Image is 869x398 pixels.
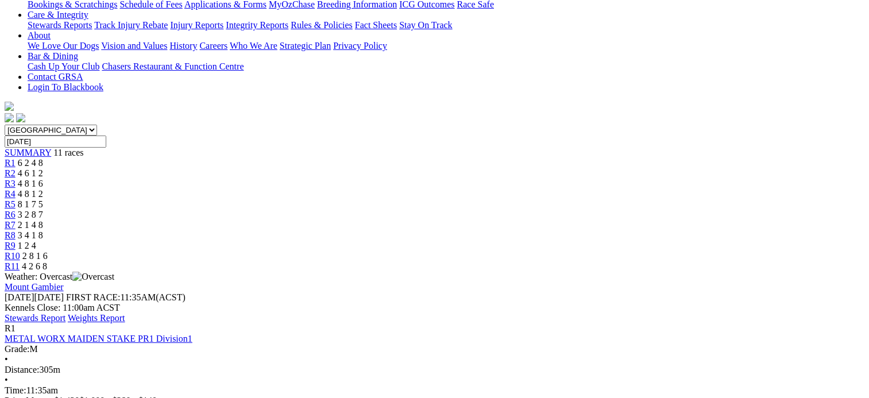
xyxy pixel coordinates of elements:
img: Overcast [72,272,114,282]
a: R9 [5,241,16,250]
span: 2 8 1 6 [22,251,48,261]
a: R7 [5,220,16,230]
a: Stewards Reports [28,20,92,30]
span: 4 8 1 6 [18,179,43,188]
a: Login To Blackbook [28,82,103,92]
span: FIRST RACE: [66,292,120,302]
a: Stay On Track [399,20,452,30]
span: Time: [5,385,26,395]
span: 8 1 7 5 [18,199,43,209]
a: History [169,41,197,51]
span: [DATE] [5,292,64,302]
span: 6 2 4 8 [18,158,43,168]
a: Who We Are [230,41,277,51]
a: R5 [5,199,16,209]
div: Care & Integrity [28,20,864,30]
a: R3 [5,179,16,188]
a: Privacy Policy [333,41,387,51]
span: 1 2 4 [18,241,36,250]
span: • [5,375,8,385]
a: Injury Reports [170,20,223,30]
div: Kennels Close: 11:00am ACST [5,303,864,313]
span: • [5,354,8,364]
span: 2 1 4 8 [18,220,43,230]
a: Rules & Policies [291,20,353,30]
a: R1 [5,158,16,168]
a: We Love Our Dogs [28,41,99,51]
div: 305m [5,365,864,375]
a: Care & Integrity [28,10,88,20]
a: Strategic Plan [280,41,331,51]
input: Select date [5,136,106,148]
a: R11 [5,261,20,271]
span: [DATE] [5,292,34,302]
span: 3 4 1 8 [18,230,43,240]
a: Chasers Restaurant & Function Centre [102,61,244,71]
a: Vision and Values [101,41,167,51]
img: logo-grsa-white.png [5,102,14,111]
a: R10 [5,251,20,261]
a: R4 [5,189,16,199]
div: M [5,344,864,354]
a: SUMMARY [5,148,51,157]
span: 4 2 6 8 [22,261,47,271]
span: Weather: Overcast [5,272,114,281]
span: Distance: [5,365,39,374]
div: Bar & Dining [28,61,864,72]
a: R6 [5,210,16,219]
div: 11:35am [5,385,864,396]
a: Stewards Report [5,313,65,323]
a: Mount Gambier [5,282,64,292]
span: 4 6 1 2 [18,168,43,178]
span: 11 races [53,148,83,157]
a: Integrity Reports [226,20,288,30]
a: Track Injury Rebate [94,20,168,30]
span: 4 8 1 2 [18,189,43,199]
a: Cash Up Your Club [28,61,99,71]
span: 3 2 8 7 [18,210,43,219]
a: Contact GRSA [28,72,83,82]
a: Careers [199,41,227,51]
span: R1 [5,323,16,333]
a: R2 [5,168,16,178]
a: Fact Sheets [355,20,397,30]
a: METAL WORX MAIDEN STAKE PR1 Division1 [5,334,192,343]
div: About [28,41,864,51]
span: 11:35AM(ACST) [66,292,186,302]
img: twitter.svg [16,113,25,122]
a: Bar & Dining [28,51,78,61]
img: facebook.svg [5,113,14,122]
a: Weights Report [68,313,125,323]
a: About [28,30,51,40]
span: Grade: [5,344,30,354]
a: R8 [5,230,16,240]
